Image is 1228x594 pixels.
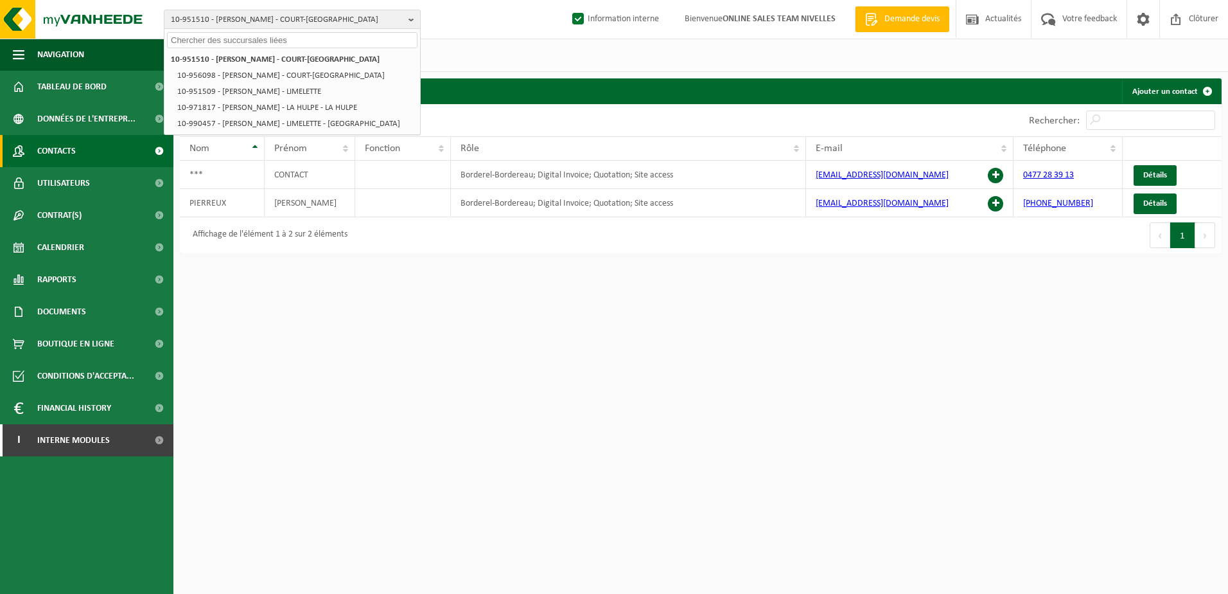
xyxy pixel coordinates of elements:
[274,143,307,154] span: Prénom
[167,32,417,48] input: Chercher des succursales liées
[855,6,949,32] a: Demande devis
[37,296,86,328] span: Documents
[570,10,659,29] label: Information interne
[1134,165,1177,186] a: Détails
[265,189,355,217] td: [PERSON_NAME]
[816,143,843,154] span: E-mail
[1170,222,1195,248] button: 1
[1150,222,1170,248] button: Previous
[816,170,949,180] a: [EMAIL_ADDRESS][DOMAIN_NAME]
[451,161,806,189] td: Borderel-Bordereau; Digital Invoice; Quotation; Site access
[173,100,417,116] li: 10-971817 - [PERSON_NAME] - LA HULPE - LA HULPE
[180,189,265,217] td: PIERREUX
[37,199,82,231] span: Contrat(s)
[37,135,76,167] span: Contacts
[37,231,84,264] span: Calendrier
[37,392,111,424] span: Financial History
[1023,143,1066,154] span: Téléphone
[723,14,836,24] strong: ONLINE SALES TEAM NIVELLES
[1143,171,1167,179] span: Détails
[1143,199,1167,208] span: Détails
[13,424,24,456] span: I
[1023,170,1074,180] a: 0477 28 39 13
[816,199,949,208] a: [EMAIL_ADDRESS][DOMAIN_NAME]
[265,161,355,189] td: CONTACT
[186,224,347,247] div: Affichage de l'élément 1 à 2 sur 2 éléments
[1195,222,1215,248] button: Next
[37,328,114,360] span: Boutique en ligne
[460,143,479,154] span: Rôle
[1029,116,1080,126] label: Rechercher:
[164,10,421,29] button: 10-951510 - [PERSON_NAME] - COURT-[GEOGRAPHIC_DATA]
[881,13,943,26] span: Demande devis
[173,84,417,100] li: 10-951509 - [PERSON_NAME] - LIMELETTE
[189,143,209,154] span: Nom
[37,264,76,296] span: Rapports
[365,143,400,154] span: Fonction
[171,10,403,30] span: 10-951510 - [PERSON_NAME] - COURT-[GEOGRAPHIC_DATA]
[37,103,136,135] span: Données de l'entrepr...
[37,39,84,71] span: Navigation
[37,71,107,103] span: Tableau de bord
[37,360,134,392] span: Conditions d'accepta...
[173,67,417,84] li: 10-956098 - [PERSON_NAME] - COURT-[GEOGRAPHIC_DATA]
[1122,78,1220,104] a: Ajouter un contact
[451,189,806,217] td: Borderel-Bordereau; Digital Invoice; Quotation; Site access
[171,55,380,64] strong: 10-951510 - [PERSON_NAME] - COURT-[GEOGRAPHIC_DATA]
[1023,199,1093,208] a: [PHONE_NUMBER]
[1134,194,1177,214] a: Détails
[37,424,110,456] span: Interne modules
[37,167,90,199] span: Utilisateurs
[173,116,417,132] li: 10-990457 - [PERSON_NAME] - LIMELETTE - [GEOGRAPHIC_DATA]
